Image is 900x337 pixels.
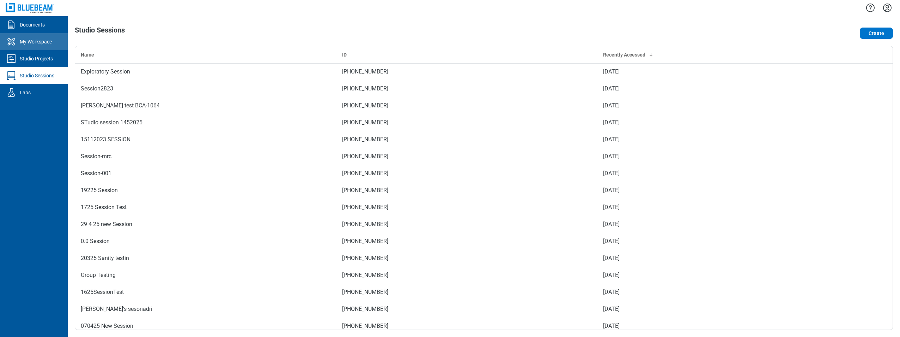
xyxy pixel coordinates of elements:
div: STudio session 1452025 [81,118,331,127]
div: Documents [20,21,45,28]
td: [DATE] [597,97,859,114]
div: 29 4 25 new Session [81,220,331,229]
td: [DATE] [597,114,859,131]
div: 20325 Sanity testin [81,254,331,262]
td: [PHONE_NUMBER] [336,199,598,216]
td: [DATE] [597,148,859,165]
div: Studio Sessions [20,72,54,79]
td: [DATE] [597,267,859,284]
button: Settings [882,2,893,14]
td: [DATE] [597,318,859,335]
div: 19225 Session [81,186,331,195]
div: 15112023 SESSION [81,135,331,144]
td: [DATE] [597,199,859,216]
td: [PHONE_NUMBER] [336,97,598,114]
td: [DATE] [597,233,859,250]
div: Exploratory Session [81,67,331,76]
div: [PERSON_NAME] test BCA-1064 [81,101,331,110]
td: [DATE] [597,301,859,318]
button: Create [860,28,893,39]
td: [PHONE_NUMBER] [336,233,598,250]
td: [PHONE_NUMBER] [336,148,598,165]
div: My Workspace [20,38,52,45]
div: 1725 Session Test [81,203,331,212]
td: [PHONE_NUMBER] [336,114,598,131]
svg: Documents [6,19,17,30]
td: [DATE] [597,284,859,301]
td: [DATE] [597,250,859,267]
td: [PHONE_NUMBER] [336,267,598,284]
div: [PERSON_NAME]'s sesonadri [81,305,331,313]
img: Bluebeam, Inc. [6,3,54,13]
svg: Studio Sessions [6,70,17,81]
div: Session2823 [81,84,331,93]
svg: Labs [6,87,17,98]
div: 0.0 Session [81,237,331,246]
div: Studio Projects [20,55,53,62]
td: [PHONE_NUMBER] [336,250,598,267]
td: [DATE] [597,182,859,199]
div: ID [342,51,592,58]
td: [PHONE_NUMBER] [336,182,598,199]
td: [DATE] [597,216,859,233]
div: Group Testing [81,271,331,279]
td: [PHONE_NUMBER] [336,301,598,318]
td: [DATE] [597,165,859,182]
h1: Studio Sessions [75,26,125,37]
div: 1625SessionTest [81,288,331,296]
div: Session-001 [81,169,331,178]
td: [PHONE_NUMBER] [336,131,598,148]
div: Recently Accessed [603,51,853,58]
td: [PHONE_NUMBER] [336,216,598,233]
td: [DATE] [597,80,859,97]
td: [DATE] [597,63,859,80]
td: [PHONE_NUMBER] [336,318,598,335]
div: Labs [20,89,31,96]
svg: Studio Projects [6,53,17,64]
td: [DATE] [597,131,859,148]
td: [PHONE_NUMBER] [336,63,598,80]
td: [PHONE_NUMBER] [336,165,598,182]
svg: My Workspace [6,36,17,47]
div: 070425 New Session [81,322,331,330]
div: Session-mrc [81,152,331,161]
div: Name [81,51,331,58]
td: [PHONE_NUMBER] [336,284,598,301]
td: [PHONE_NUMBER] [336,80,598,97]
